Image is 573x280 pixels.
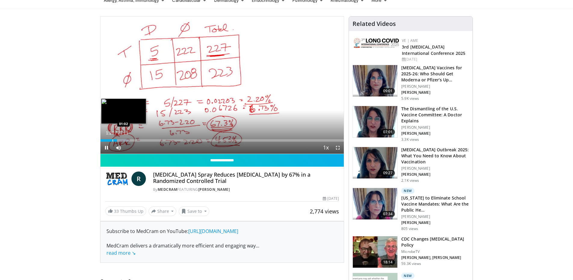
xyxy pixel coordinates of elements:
[100,139,344,142] div: Progress Bar
[401,249,469,254] p: MicrobeTV
[158,187,177,192] a: MedCram
[105,206,146,216] a: 33 Thumbs Up
[401,178,419,183] p: 2.1K views
[401,214,469,219] p: [PERSON_NAME]
[353,188,397,219] img: f91db653-cf0b-4132-a976-682875a59ce6.png.150x105_q85_crop-smart_upscale.png
[401,273,414,279] p: New
[149,206,177,216] button: Share
[332,142,344,154] button: Fullscreen
[381,211,395,217] span: 07:34
[100,142,112,154] button: Pause
[401,137,419,142] p: 3.3K views
[105,171,129,186] img: MedCram
[401,172,469,177] p: [PERSON_NAME]
[153,171,339,184] h4: [MEDICAL_DATA] Spray Reduces [MEDICAL_DATA] by 67% in a Randomized Controlled Trial
[353,65,397,96] img: 4e370bb1-17f0-4657-a42f-9b995da70d2f.png.150x105_q85_crop-smart_upscale.png
[320,142,332,154] button: Playback Rate
[106,250,136,256] a: read more ↘
[198,187,230,192] a: [PERSON_NAME]
[100,17,344,154] video-js: Video Player
[401,236,469,248] h3: CDC Changes [MEDICAL_DATA] Policy
[401,188,414,194] p: New
[401,147,469,165] h3: [MEDICAL_DATA] Outbreak 2025: What You Need to Know About Vaccination
[353,65,469,101] a: 09:01 [MEDICAL_DATA] Vaccines for 2025-26: Who Should Get Moderna or Pfizer’s Up… [PERSON_NAME] [...
[353,20,396,27] h4: Related Videos
[116,131,117,135] span: /
[353,106,397,137] img: bf90d3d8-5314-48e2-9a88-53bc2fed6b7a.150x105_q85_crop-smart_upscale.jpg
[381,88,395,94] span: 09:01
[401,125,469,130] p: [PERSON_NAME]
[402,57,468,62] div: [DATE]
[153,187,339,192] div: By FEATURING
[101,99,146,124] img: image.jpeg
[112,142,125,154] button: Mute
[354,38,399,48] img: a2792a71-925c-4fc2-b8ef-8d1b21aec2f7.png.150x105_q85_autocrop_double_scale_upscale_version-0.2.jpg
[401,84,469,89] p: [PERSON_NAME]
[402,44,465,56] a: 3rd [MEDICAL_DATA] International Conference 2025
[323,196,339,201] div: [DATE]
[401,65,469,83] h3: [MEDICAL_DATA] Vaccines for 2025-26: Who Should Get Moderna or Pfizer’s Up…
[401,96,419,101] p: 5.9K views
[353,147,397,178] img: 058664c7-5669-4641-9410-88c3054492ce.png.150x105_q85_crop-smart_upscale.png
[131,171,146,186] a: R
[353,236,397,268] img: 72ac0e37-d809-477d-957a-85a66e49561a.150x105_q85_crop-smart_upscale.jpg
[401,261,421,266] p: 59.3K views
[401,195,469,213] h3: [US_STATE] to Eliminate School Vaccine Mandates: What Are the Public He…
[353,188,469,231] a: 07:34 New [US_STATE] to Eliminate School Vaccine Mandates: What Are the Public He… [PERSON_NAME] ...
[310,208,339,215] span: 2,774 views
[381,170,395,176] span: 09:27
[179,206,209,216] button: Save to
[106,242,259,256] span: ...
[381,129,395,135] span: 07:01
[106,228,338,256] div: Subscribe to MedCram on YouTube: MedCram delivers a dramatically more efficient and engaging way
[401,106,469,124] h3: The Dismantling of the U.S. Vaccine Committee: A Doctor Explains
[401,255,469,260] p: [PERSON_NAME], [PERSON_NAME]
[188,228,238,234] a: [URL][DOMAIN_NAME]
[114,208,119,214] span: 33
[402,38,418,43] a: VE | AME
[401,90,469,95] p: [PERSON_NAME]
[401,220,469,225] p: [PERSON_NAME]
[353,147,469,183] a: 09:27 [MEDICAL_DATA] Outbreak 2025: What You Need to Know About Vaccination [PERSON_NAME] [PERSON...
[381,259,395,265] span: 18:14
[353,106,469,142] a: 07:01 The Dismantling of the U.S. Vaccine Committee: A Doctor Explains [PERSON_NAME] [PERSON_NAME...
[118,131,128,135] span: 21:11
[106,131,114,135] span: 1:26
[401,226,418,231] p: 805 views
[401,166,469,171] p: [PERSON_NAME]
[353,236,469,268] a: 18:14 CDC Changes [MEDICAL_DATA] Policy MicrobeTV [PERSON_NAME], [PERSON_NAME] 59.3K views
[401,131,469,136] p: [PERSON_NAME]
